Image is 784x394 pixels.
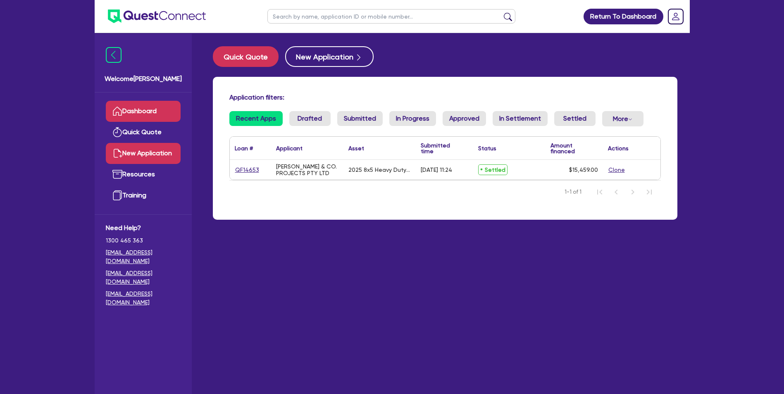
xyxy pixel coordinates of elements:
[443,111,486,126] a: Approved
[229,111,283,126] a: Recent Apps
[229,93,661,101] h4: Application filters:
[591,184,608,200] button: First Page
[641,184,658,200] button: Last Page
[285,46,374,67] button: New Application
[389,111,436,126] a: In Progress
[493,111,548,126] a: In Settlement
[584,9,663,24] a: Return To Dashboard
[421,166,452,173] div: [DATE] 11:24
[602,111,643,126] button: Dropdown toggle
[213,46,285,67] a: Quick Quote
[105,74,182,84] span: Welcome [PERSON_NAME]
[624,184,641,200] button: Next Page
[106,223,181,233] span: Need Help?
[554,111,596,126] a: Settled
[213,46,279,67] button: Quick Quote
[106,101,181,122] a: Dashboard
[106,236,181,245] span: 1300 465 363
[608,165,625,175] button: Clone
[112,127,122,137] img: quick-quote
[235,145,253,151] div: Loan #
[235,165,260,175] a: QF14653
[421,142,461,154] div: Submitted time
[106,185,181,206] a: Training
[289,111,331,126] a: Drafted
[565,188,581,196] span: 1-1 of 1
[106,164,181,185] a: Resources
[106,248,181,266] a: [EMAIL_ADDRESS][DOMAIN_NAME]
[112,190,122,200] img: training
[608,145,629,151] div: Actions
[106,269,181,286] a: [EMAIL_ADDRESS][DOMAIN_NAME]
[337,111,383,126] a: Submitted
[108,9,206,23] img: quest-connect-logo-blue
[348,145,364,151] div: Asset
[348,166,411,173] div: 2025 8x5 Heavy Duty Off Road Dual Axle
[665,6,686,27] a: Dropdown toggle
[478,145,496,151] div: Status
[106,143,181,164] a: New Application
[276,163,338,176] div: [PERSON_NAME] & CO. PROJECTS PTY LTD
[550,142,598,154] div: Amount financed
[478,164,508,175] span: Settled
[112,169,122,179] img: resources
[569,166,598,173] span: $15,459.00
[106,290,181,307] a: [EMAIL_ADDRESS][DOMAIN_NAME]
[267,9,515,24] input: Search by name, application ID or mobile number...
[276,145,303,151] div: Applicant
[608,184,624,200] button: Previous Page
[112,148,122,158] img: new-application
[106,122,181,143] a: Quick Quote
[106,47,122,63] img: icon-menu-close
